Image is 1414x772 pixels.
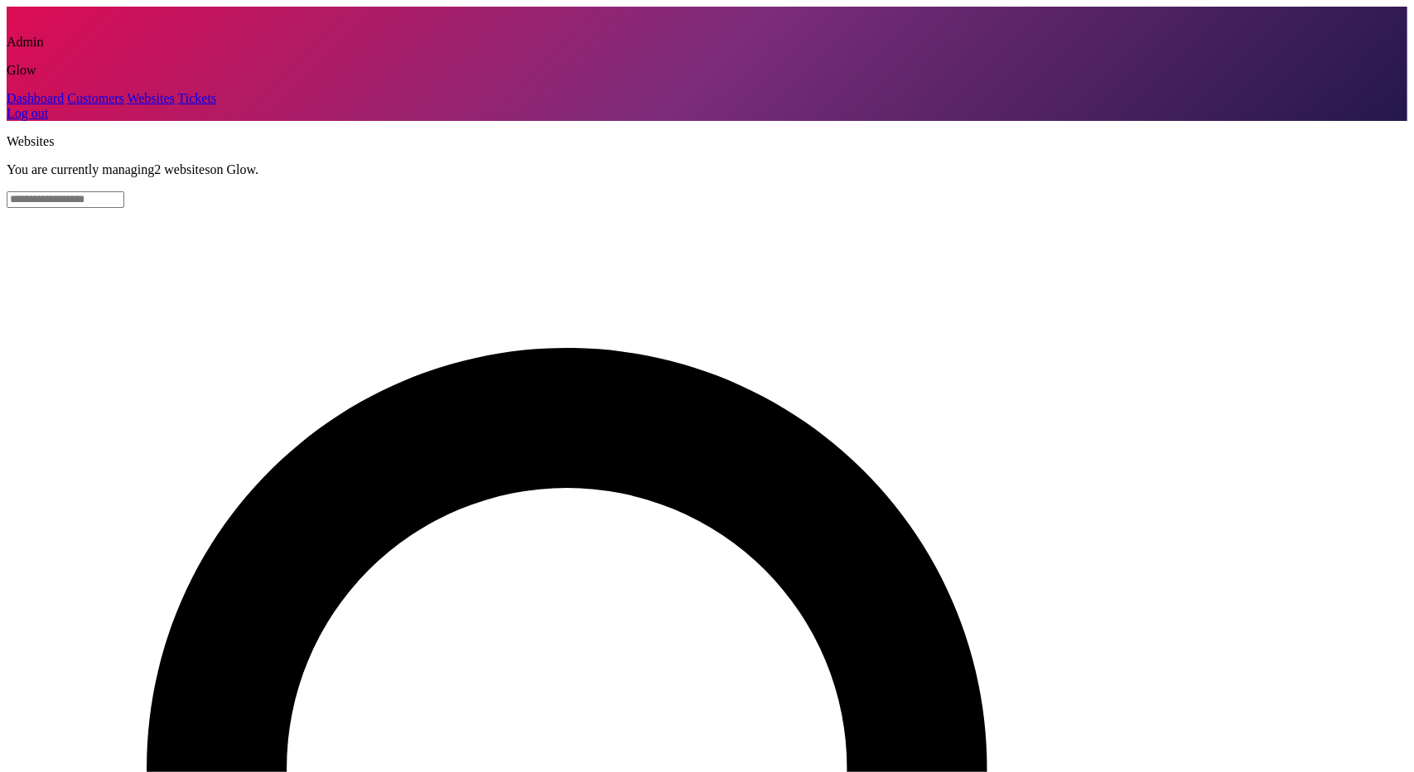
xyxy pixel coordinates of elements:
p: Websites [7,134,1407,149]
a: Tickets [178,91,217,105]
span: s [205,162,210,176]
a: Customers [67,91,123,105]
p: You are currently managing on Glow. [7,162,1407,177]
p: Glow [7,63,1407,78]
span: 2 website [154,162,210,176]
a: Websites [127,91,174,105]
a: Log out [7,106,48,120]
a: Dashboard [7,91,64,105]
p: Admin [7,35,1407,50]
